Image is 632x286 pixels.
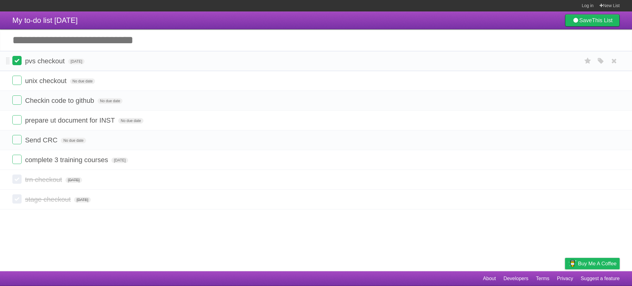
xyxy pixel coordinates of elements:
span: Buy me a coffee [578,258,617,269]
a: Suggest a feature [581,273,620,284]
label: Done [12,175,22,184]
label: Done [12,56,22,65]
b: This List [592,17,613,23]
span: trn checkout [25,176,64,183]
span: [DATE] [68,59,85,64]
span: prepare ut document for INST [25,116,116,124]
a: About [483,273,496,284]
span: stage checkout [25,196,72,203]
span: [DATE] [74,197,91,203]
a: Buy me a coffee [565,258,620,269]
label: Done [12,194,22,204]
a: Terms [536,273,550,284]
a: SaveThis List [565,14,620,27]
span: pvs checkout [25,57,66,65]
span: [DATE] [65,177,82,183]
span: complete 3 training courses [25,156,110,164]
a: Privacy [557,273,573,284]
span: No due date [118,118,143,124]
span: Send CRC [25,136,59,144]
label: Done [12,135,22,144]
label: Done [12,76,22,85]
label: Done [12,155,22,164]
span: Checkin code to github [25,97,96,104]
span: [DATE] [111,158,128,163]
label: Star task [582,56,594,66]
span: No due date [61,138,86,143]
label: Done [12,115,22,124]
span: My to-do list [DATE] [12,16,78,24]
span: No due date [70,78,95,84]
img: Buy me a coffee [568,258,576,269]
span: unix checkout [25,77,68,85]
label: Done [12,95,22,105]
a: Developers [503,273,528,284]
span: No due date [98,98,123,104]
